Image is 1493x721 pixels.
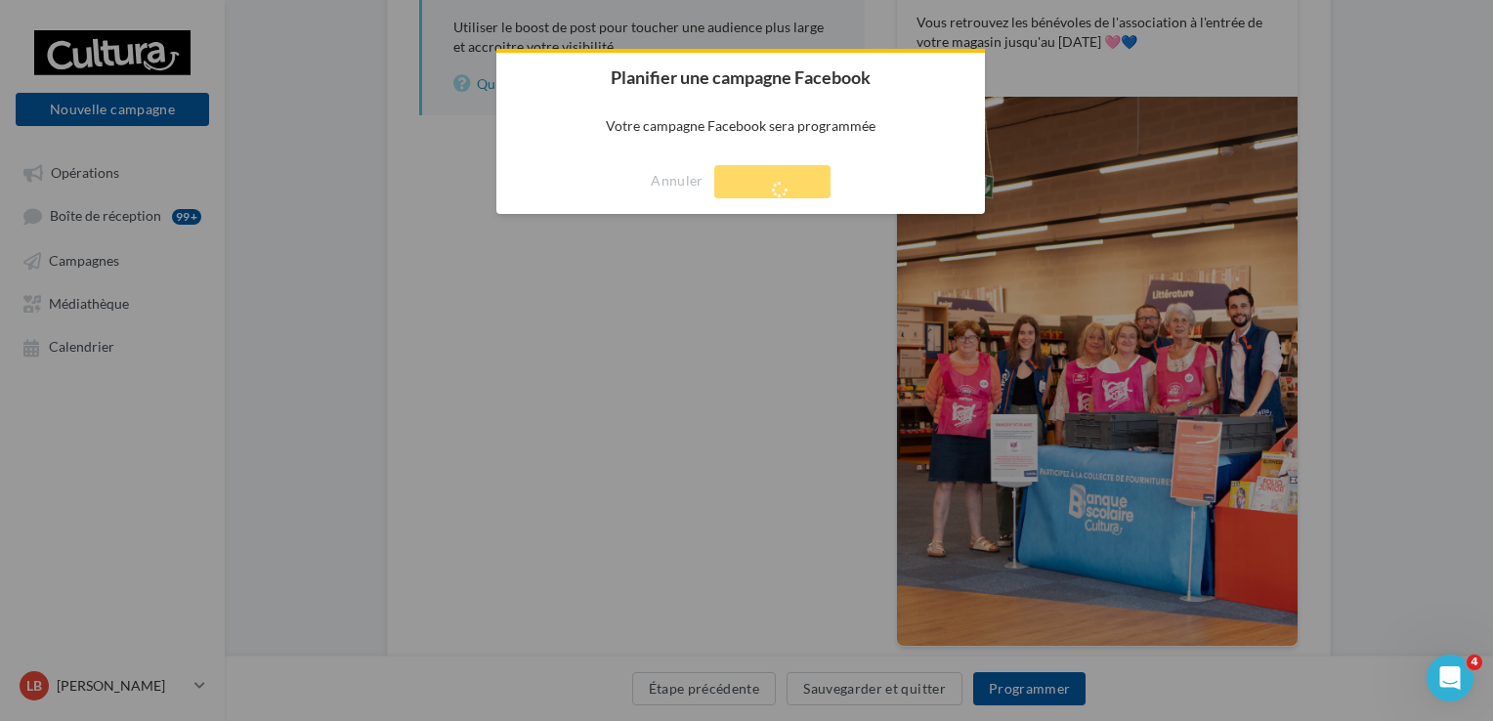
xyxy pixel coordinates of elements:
button: Annuler [651,165,703,196]
span: 4 [1467,655,1482,670]
h2: Planifier une campagne Facebook [496,53,985,102]
p: Votre campagne Facebook sera programmée [496,102,985,149]
button: Programmer [714,165,831,198]
iframe: Intercom live chat [1427,655,1473,701]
